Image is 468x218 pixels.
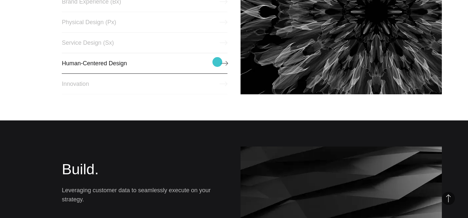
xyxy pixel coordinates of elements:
[62,73,227,94] a: Innovation
[442,192,455,205] button: Back to Top
[62,53,227,74] a: Human-Centered Design
[62,32,227,53] a: Service Design (Sx)
[62,186,227,204] p: Leveraging customer data to seamlessly execute on your strategy.
[62,12,227,33] a: Physical Design (Px)
[62,160,227,179] h2: Build.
